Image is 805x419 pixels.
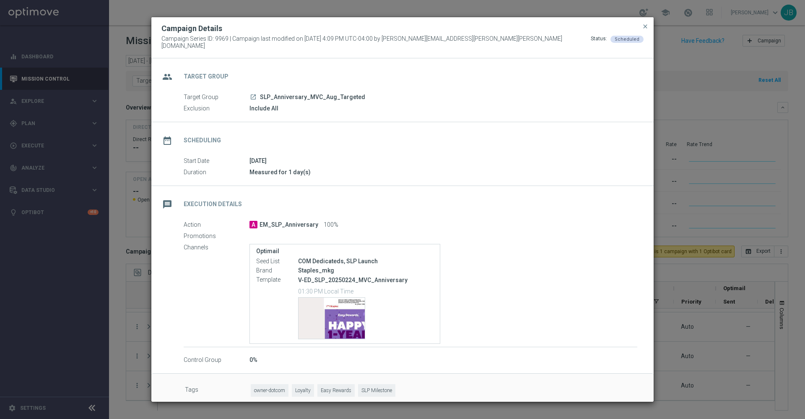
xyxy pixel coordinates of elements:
[358,384,395,397] span: SLP Milestone
[249,94,257,101] a: launch
[184,221,249,229] label: Action
[642,23,649,30] span: close
[184,233,249,240] label: Promotions
[260,221,318,229] span: EM_SLP_Anniversary
[184,94,249,101] label: Target Group
[160,133,175,148] i: date_range
[256,258,298,265] label: Seed List
[249,221,257,228] span: A
[184,157,249,165] label: Start Date
[256,248,434,255] label: Optimail
[249,157,637,165] div: [DATE]
[250,94,257,100] i: launch
[184,169,249,176] label: Duration
[298,266,434,275] div: Staples_mkg
[249,104,637,113] div: Include All
[317,384,355,397] span: Easy Rewards
[298,257,434,265] div: COM Dedicateds, SLP Launch
[615,37,639,42] span: Scheduled
[260,94,365,101] span: SLP_Anniversary_MVC_Aug_Targeted
[256,276,298,284] label: Template
[184,200,242,208] h2: Execution Details
[324,221,338,229] span: 100%
[184,244,249,251] label: Channels
[610,35,644,42] colored-tag: Scheduled
[249,168,637,176] div: Measured for 1 day(s)
[249,356,637,364] div: 0%
[161,35,591,50] span: Campaign Series ID: 9969 | Campaign last modified on [DATE] 4:09 PM UTC-04:00 by [PERSON_NAME][EM...
[184,356,249,364] label: Control Group
[591,35,607,50] div: Status:
[185,384,251,397] label: Tags
[256,267,298,275] label: Brand
[298,276,434,284] p: V-ED_SLP_20250224_MVC_Anniversary
[184,105,249,113] label: Exclusion
[160,197,175,212] i: message
[161,24,222,34] h2: Campaign Details
[184,136,221,144] h2: Scheduling
[292,384,314,397] span: Loyalty
[298,287,434,295] p: 01:30 PM Local Time
[251,384,288,397] span: owner-dotcom
[160,69,175,84] i: group
[184,73,229,81] h2: Target Group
